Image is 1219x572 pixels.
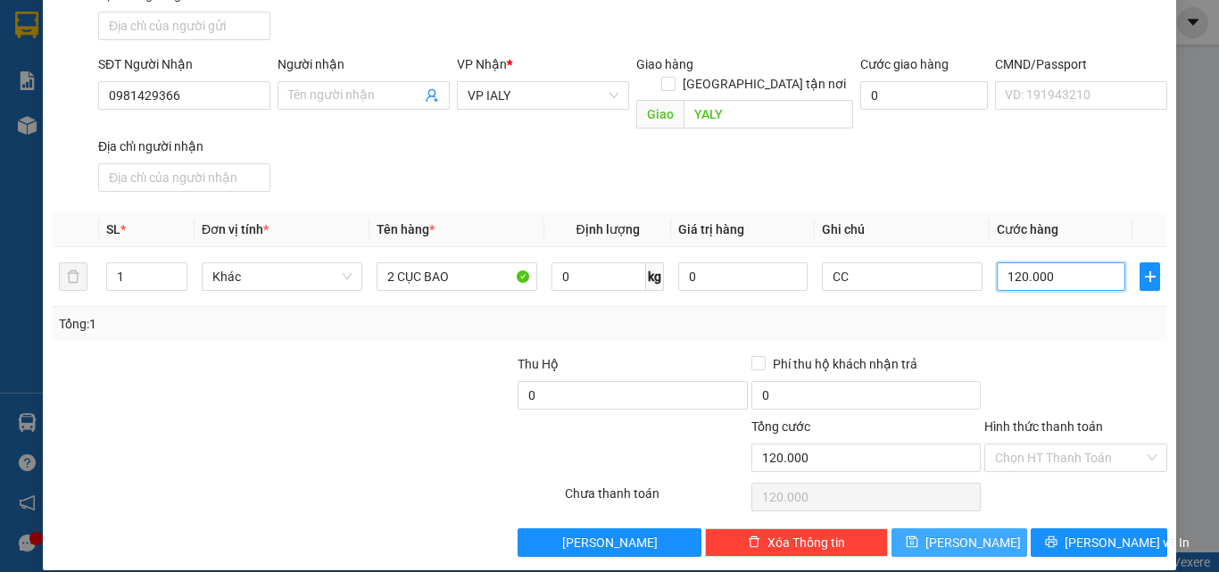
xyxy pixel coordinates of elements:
span: kg [646,262,664,291]
span: Định lượng [576,222,639,236]
input: Địa chỉ của người gửi [98,12,270,40]
label: Cước giao hàng [860,57,949,71]
button: delete [59,262,87,291]
input: 0 [678,262,807,291]
span: [PERSON_NAME] và In [1065,533,1190,552]
span: SL [106,222,120,236]
div: SĐT Người Nhận [98,54,270,74]
span: Tổng cước [751,419,810,434]
span: Phí thu hộ khách nhận trả [766,354,925,374]
input: VD: Bàn, Ghế [377,262,537,291]
span: VP IALY [468,82,618,109]
span: save [906,535,918,550]
div: CMND/Passport [995,54,1167,74]
span: Đơn vị tính [202,222,269,236]
div: Địa chỉ người nhận [98,137,270,156]
span: plus [1140,269,1159,284]
button: [PERSON_NAME] [518,528,701,557]
th: Ghi chú [815,212,990,247]
input: Ghi Chú [822,262,983,291]
span: Tên hàng [377,222,435,236]
span: Giao [636,100,684,128]
span: VP Nhận [457,57,507,71]
div: Người nhận [278,54,450,74]
span: printer [1045,535,1057,550]
span: Cước hàng [997,222,1058,236]
div: Tổng: 1 [59,314,472,334]
span: user-add [425,88,439,103]
input: Dọc đường [684,100,853,128]
span: Giá trị hàng [678,222,744,236]
button: plus [1140,262,1160,291]
span: [PERSON_NAME] [562,533,658,552]
span: [GEOGRAPHIC_DATA] tận nơi [676,74,853,94]
span: Xóa Thông tin [767,533,845,552]
span: Giao hàng [636,57,693,71]
button: save[PERSON_NAME] [891,528,1028,557]
button: deleteXóa Thông tin [705,528,888,557]
input: Cước giao hàng [860,81,988,110]
button: printer[PERSON_NAME] và In [1031,528,1167,557]
span: Khác [212,263,352,290]
span: Thu Hộ [518,357,559,371]
span: delete [748,535,760,550]
span: [PERSON_NAME] [925,533,1021,552]
label: Hình thức thanh toán [984,419,1103,434]
div: Chưa thanh toán [563,484,750,515]
input: Địa chỉ của người nhận [98,163,270,192]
